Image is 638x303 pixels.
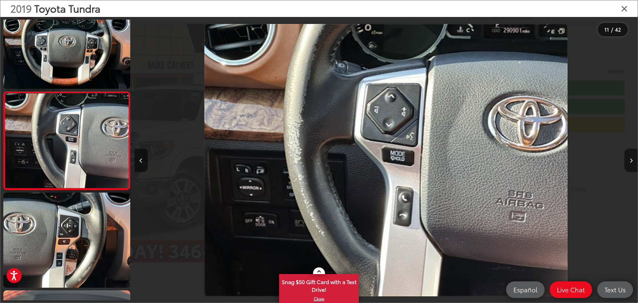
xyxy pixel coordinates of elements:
[135,24,638,297] div: 2019 Toyota Tundra 1794 10
[135,149,148,172] button: Previous image
[601,285,629,294] span: Text Us
[550,281,592,298] a: Live Chat
[554,285,588,294] span: Live Chat
[621,4,628,13] i: Close gallery
[597,281,633,298] a: Text Us
[624,149,638,172] button: Next image
[4,93,130,188] img: 2019 Toyota Tundra 1794
[280,275,358,295] span: Snag $50 Gift Card with a Test Drive!
[34,1,100,15] span: Toyota Tundra
[506,281,545,298] a: Español
[610,27,614,32] span: /
[615,26,621,33] span: 42
[204,24,568,297] img: 2019 Toyota Tundra 1794
[604,26,609,33] span: 11
[10,1,32,15] span: 2019
[510,285,541,294] span: Español
[2,192,131,289] img: 2019 Toyota Tundra 1794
